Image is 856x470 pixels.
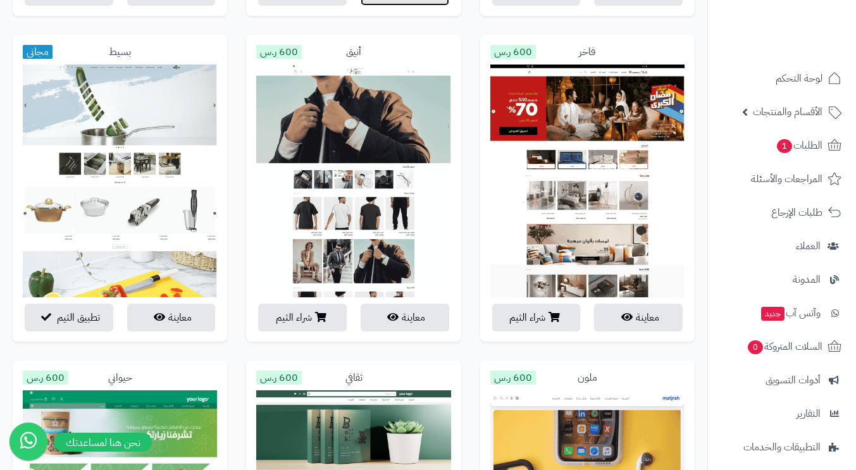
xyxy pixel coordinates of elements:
span: المدونة [793,271,821,288]
button: شراء الثيم [258,304,347,331]
span: 1 [777,139,792,153]
div: أنيق [256,45,450,59]
span: 600 ر.س [490,371,536,385]
a: الطلبات1 [716,130,848,161]
button: شراء الثيم [492,304,581,331]
a: التقارير [716,399,848,429]
span: السلات المتروكة [747,338,822,356]
a: طلبات الإرجاع [716,197,848,228]
a: أدوات التسويق [716,365,848,395]
div: ثقافي [256,371,450,385]
div: بسيط [23,45,217,59]
span: الأقسام والمنتجات [753,103,822,121]
button: معاينة [361,304,449,331]
span: تطبيق الثيم [57,310,100,325]
a: لوحة التحكم [716,63,848,94]
button: معاينة [127,304,216,331]
span: العملاء [796,237,821,255]
img: فاخر [490,65,685,447]
a: وآتس آبجديد [716,298,848,328]
a: العملاء [716,231,848,261]
a: التطبيقات والخدمات [716,432,848,462]
div: حيواني [23,371,217,385]
span: لوحة التحكم [776,70,822,87]
span: المراجعات والأسئلة [751,170,822,188]
span: 600 ر.س [490,45,536,59]
span: التقارير [797,405,821,423]
span: التطبيقات والخدمات [743,438,821,456]
a: السلات المتروكة0 [716,331,848,362]
button: تطبيق الثيم [25,304,113,331]
span: مجاني [23,45,53,59]
span: الطلبات [776,137,822,154]
span: جديد [761,307,785,321]
a: المدونة [716,264,848,295]
span: 600 ر.س [256,45,302,59]
div: ملون [490,371,685,385]
span: أدوات التسويق [766,371,821,389]
span: 600 ر.س [256,371,302,385]
span: 600 ر.س [23,371,68,385]
a: المراجعات والأسئلة [716,164,848,194]
div: فاخر [490,45,685,59]
span: طلبات الإرجاع [771,204,822,221]
button: معاينة [594,304,683,331]
span: وآتس آب [760,304,821,322]
span: 0 [748,340,763,354]
img: logo-2.png [770,34,844,61]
